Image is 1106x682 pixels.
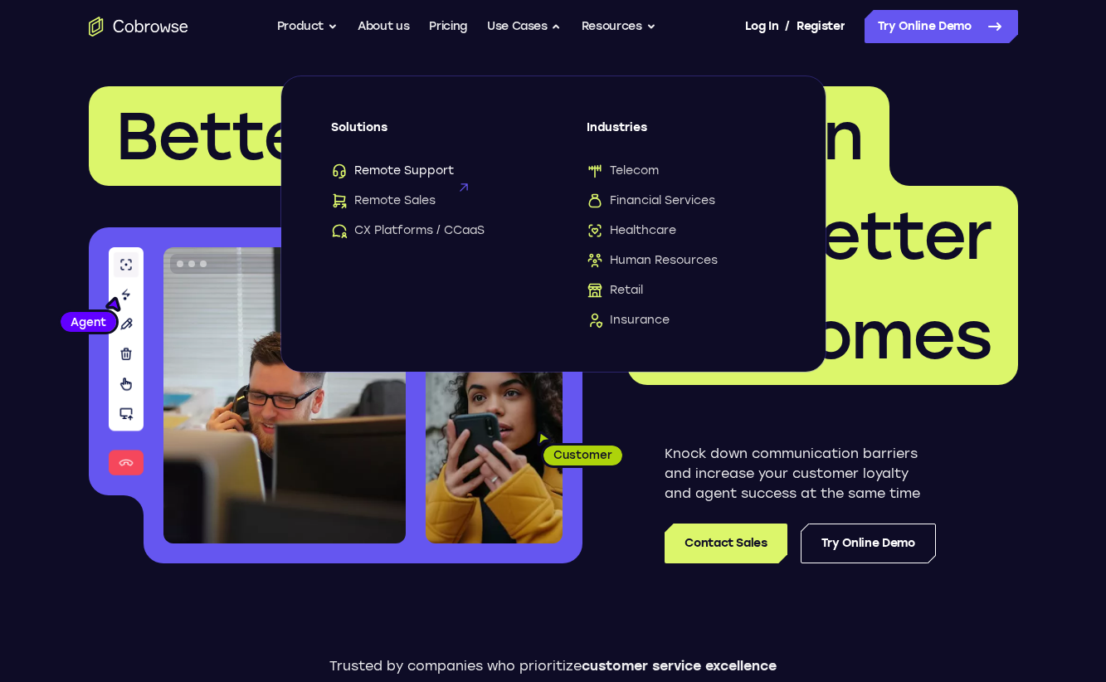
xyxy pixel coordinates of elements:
span: Better communication [115,96,863,176]
a: Log In [745,10,778,43]
span: Solutions [331,119,520,149]
span: Retail [587,282,643,299]
img: Healthcare [587,222,603,239]
a: RetailRetail [587,282,776,299]
span: Remote Sales [331,192,436,209]
img: Human Resources [587,252,603,269]
a: TelecomTelecom [587,163,776,179]
span: Industries [587,119,776,149]
span: Remote Support [331,163,454,179]
img: Telecom [587,163,603,179]
a: Try Online Demo [865,10,1018,43]
img: Insurance [587,312,603,329]
a: Human ResourcesHuman Resources [587,252,776,269]
a: About us [358,10,409,43]
span: Telecom [587,163,659,179]
a: Register [797,10,845,43]
a: Go to the home page [89,17,188,37]
a: Remote SalesRemote Sales [331,192,520,209]
button: Resources [582,10,656,43]
span: Insurance [587,312,670,329]
button: Use Cases [487,10,562,43]
span: Healthcare [587,222,676,239]
p: Knock down communication barriers and increase your customer loyalty and agent success at the sam... [665,444,936,504]
a: Financial ServicesFinancial Services [587,192,776,209]
span: / [785,17,790,37]
a: Try Online Demo [801,524,936,563]
img: CX Platforms / CCaaS [331,222,348,239]
img: Remote Support [331,163,348,179]
img: A customer holding their phone [426,347,563,543]
a: CX Platforms / CCaaSCX Platforms / CCaaS [331,222,520,239]
a: InsuranceInsurance [587,312,776,329]
button: Product [277,10,339,43]
a: Contact Sales [665,524,787,563]
img: A customer support agent talking on the phone [163,247,406,543]
span: CX Platforms / CCaaS [331,222,485,239]
a: Pricing [429,10,467,43]
span: customer service excellence [582,658,777,674]
img: Remote Sales [331,192,348,209]
span: Human Resources [587,252,718,269]
img: Retail [587,282,603,299]
a: HealthcareHealthcare [587,222,776,239]
img: Financial Services [587,192,603,209]
span: Financial Services [587,192,715,209]
a: Remote SupportRemote Support [331,163,520,179]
